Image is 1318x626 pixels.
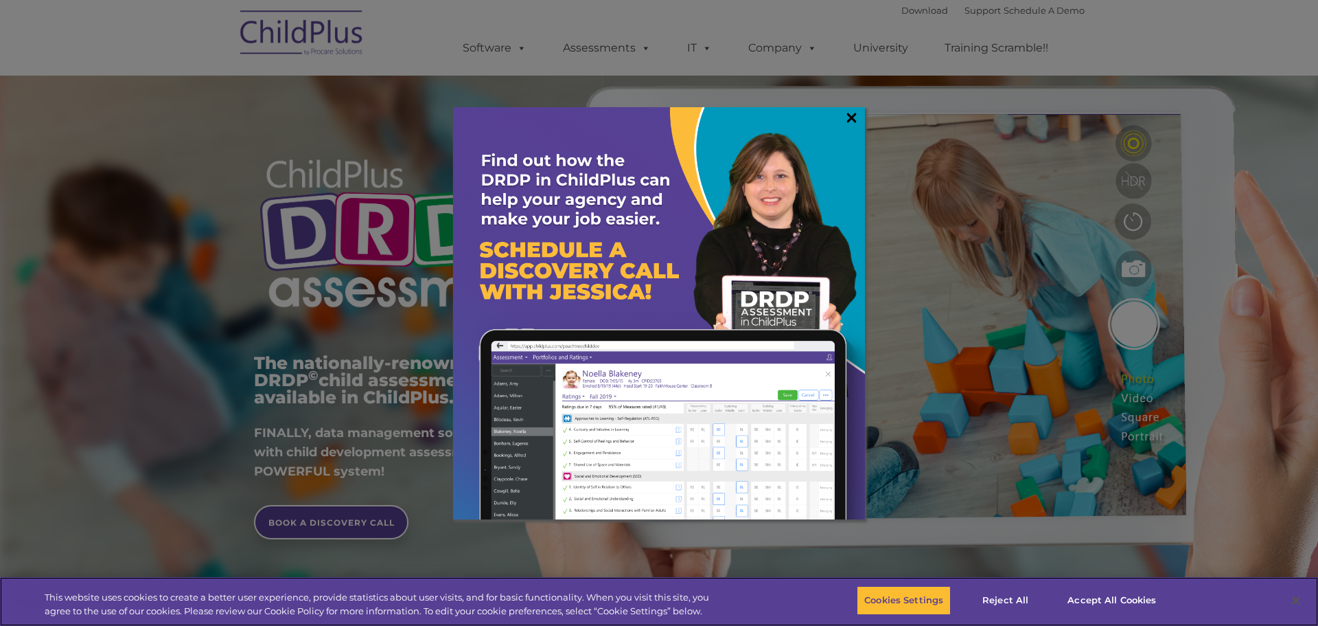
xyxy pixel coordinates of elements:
[45,591,725,618] div: This website uses cookies to create a better user experience, provide statistics about user visit...
[962,586,1048,615] button: Reject All
[857,586,951,615] button: Cookies Settings
[844,111,859,124] a: ×
[1060,586,1164,615] button: Accept All Cookies
[1281,585,1311,616] button: Close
